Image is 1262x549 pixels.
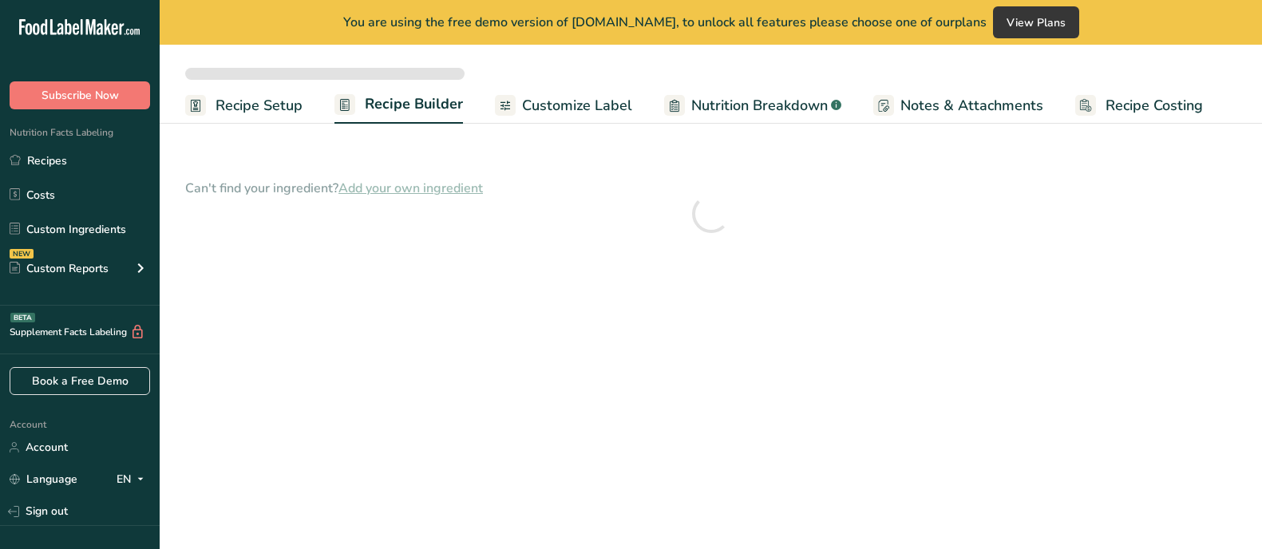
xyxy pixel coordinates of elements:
[873,88,1043,124] a: Notes & Attachments
[216,95,303,117] span: Recipe Setup
[10,313,35,322] div: BETA
[117,470,150,489] div: EN
[365,93,463,115] span: Recipe Builder
[691,95,828,117] span: Nutrition Breakdown
[10,81,150,109] button: Subscribe Now
[522,95,632,117] span: Customize Label
[42,87,119,104] span: Subscribe Now
[1075,88,1203,124] a: Recipe Costing
[10,367,150,395] a: Book a Free Demo
[1106,95,1203,117] span: Recipe Costing
[900,95,1043,117] span: Notes & Attachments
[10,465,77,493] a: Language
[495,88,632,124] a: Customize Label
[1007,15,1066,30] span: View Plans
[343,13,987,32] span: You are using the free demo version of [DOMAIN_NAME], to unlock all features please choose one of...
[334,86,463,124] a: Recipe Builder
[10,260,109,277] div: Custom Reports
[664,88,841,124] a: Nutrition Breakdown
[185,88,303,124] a: Recipe Setup
[993,6,1079,38] button: View Plans
[955,14,987,31] span: plans
[10,249,34,259] div: NEW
